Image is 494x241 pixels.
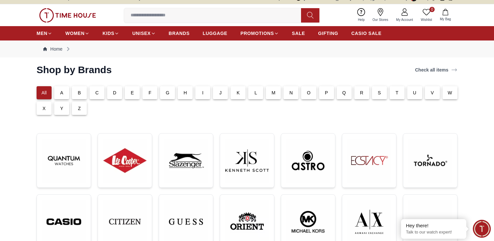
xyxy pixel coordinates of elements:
[355,17,367,22] span: Help
[169,30,190,37] span: BRANDS
[325,89,328,96] p: P
[219,89,222,96] p: J
[42,139,86,182] img: ...
[369,7,392,24] a: Our Stores
[378,89,381,96] p: S
[164,139,208,182] img: ...
[60,89,63,96] p: A
[289,89,293,96] p: N
[37,30,47,37] span: MEN
[37,64,112,76] h2: Shop by Brands
[95,89,99,96] p: C
[360,89,363,96] p: R
[406,230,461,235] p: Talk to our watch expert!
[318,27,338,39] a: GIFTING
[237,89,240,96] p: K
[39,8,96,23] img: ...
[103,27,119,39] a: KIDS
[183,89,187,96] p: H
[292,30,305,37] span: SALE
[408,139,452,182] img: ...
[65,27,89,39] a: WOMEN
[37,27,52,39] a: MEN
[292,27,305,39] a: SALE
[43,46,62,52] a: Home
[414,65,459,74] a: Check all items
[347,139,391,182] img: ...
[113,89,116,96] p: D
[473,220,491,238] div: Chat Widget
[103,30,114,37] span: KIDS
[103,139,147,182] img: ...
[41,89,47,96] p: All
[448,89,452,96] p: W
[286,139,330,182] img: ...
[351,30,382,37] span: CASIO SALE
[395,89,398,96] p: T
[436,8,455,23] button: My Bag
[240,30,274,37] span: PROMOTIONS
[418,17,435,22] span: Wishlist
[437,17,454,22] span: My Bag
[318,30,338,37] span: GIFTING
[42,105,46,112] p: X
[254,89,257,96] p: L
[169,27,190,39] a: BRANDS
[37,40,457,57] nav: Breadcrumb
[202,89,203,96] p: I
[342,89,346,96] p: Q
[60,105,63,112] p: Y
[429,7,435,12] span: 0
[166,89,169,96] p: G
[431,89,434,96] p: V
[131,89,134,96] p: E
[65,30,85,37] span: WOMEN
[225,139,269,182] img: ...
[78,89,81,96] p: B
[240,27,279,39] a: PROMOTIONS
[370,17,391,22] span: Our Stores
[413,89,416,96] p: U
[272,89,276,96] p: M
[78,105,81,112] p: Z
[132,27,155,39] a: UNISEX
[149,89,151,96] p: F
[203,30,228,37] span: LUGGAGE
[307,89,311,96] p: O
[354,7,369,24] a: Help
[406,222,461,229] div: Hey there!
[393,17,416,22] span: My Account
[132,30,151,37] span: UNISEX
[417,7,436,24] a: 0Wishlist
[203,27,228,39] a: LUGGAGE
[351,27,382,39] a: CASIO SALE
